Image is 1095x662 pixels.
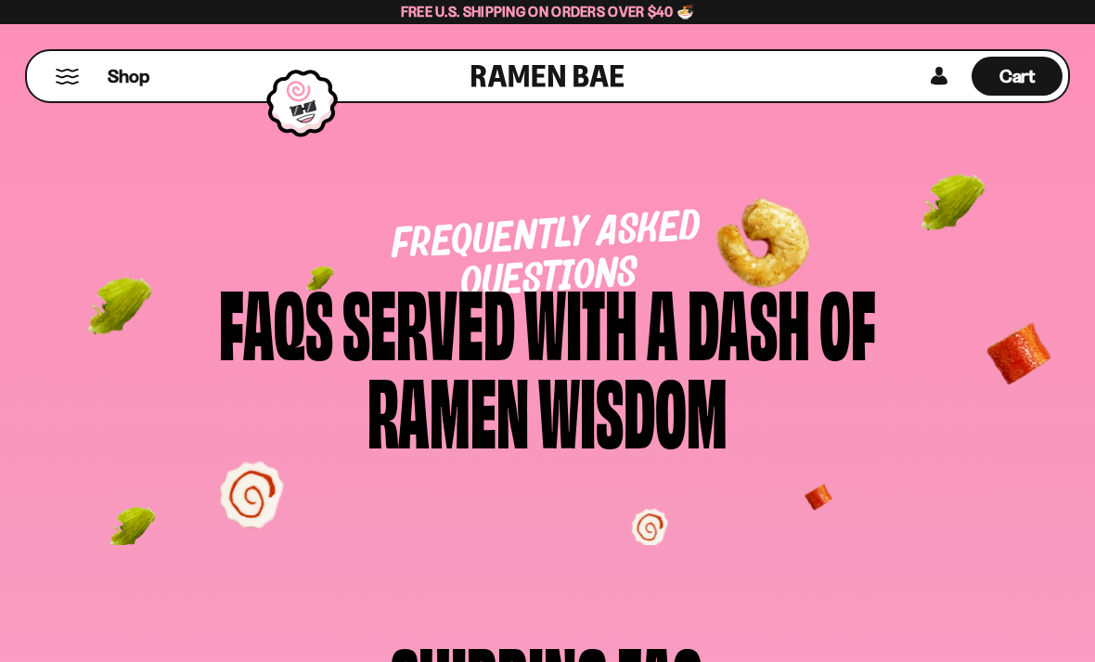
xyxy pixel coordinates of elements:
[219,276,333,364] div: FAQs
[367,364,529,452] div: Ramen
[999,65,1036,87] span: Cart
[972,51,1063,101] div: Cart
[55,69,80,84] button: Mobile Menu Trigger
[524,276,638,364] div: with
[391,206,702,305] span: Frequently Asked Questions
[688,276,810,364] div: Dash
[819,276,876,364] div: of
[647,276,678,364] div: a
[108,64,149,89] span: Shop
[538,364,728,452] div: Wisdom
[401,3,695,20] span: Free U.S. Shipping on Orders over $40 🍜
[342,276,515,364] div: Served
[108,57,149,96] a: Shop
